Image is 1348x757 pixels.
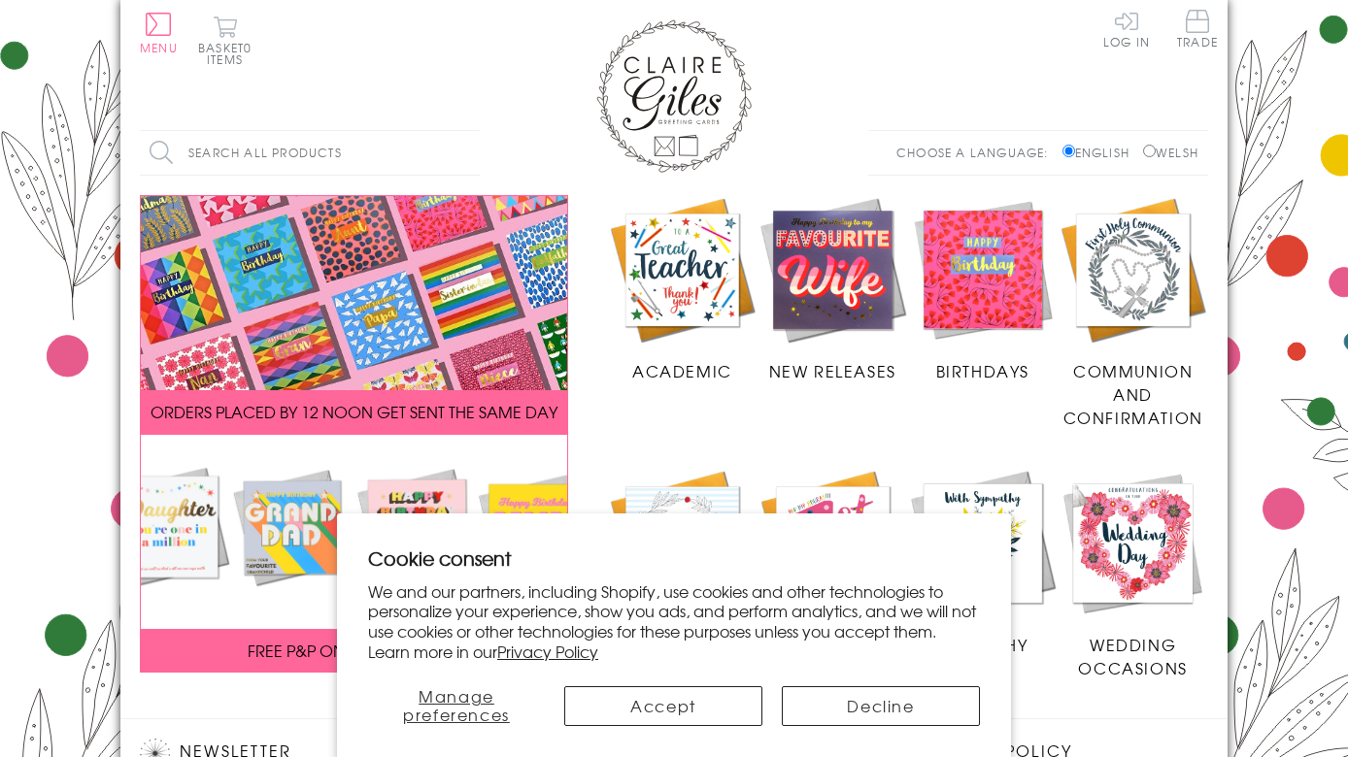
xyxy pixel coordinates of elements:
span: Birthdays [936,359,1029,382]
span: Academic [632,359,732,382]
label: English [1062,144,1139,161]
button: Manage preferences [368,686,545,726]
a: Communion and Confirmation [1058,195,1208,430]
a: Academic [607,195,758,383]
button: Basket0 items [198,16,252,65]
a: Anniversary [607,468,758,656]
input: Search all products [140,131,480,175]
p: We and our partners, including Shopify, use cookies and other technologies to personalize your ex... [368,581,980,662]
a: New Releases [758,195,908,383]
a: Trade [1177,10,1218,51]
span: Menu [140,39,178,56]
span: FREE P&P ON ALL UK ORDERS [248,639,461,662]
button: Decline [782,686,980,726]
input: Search [460,131,480,175]
button: Menu [140,13,178,53]
span: Wedding Occasions [1078,633,1187,679]
a: Birthdays [908,195,1059,383]
input: Welsh [1143,145,1156,157]
input: English [1062,145,1075,157]
a: Age Cards [758,468,908,656]
span: Manage preferences [403,684,510,726]
h2: Cookie consent [368,544,980,572]
label: Welsh [1143,144,1198,161]
span: ORDERS PLACED BY 12 NOON GET SENT THE SAME DAY [151,400,557,423]
a: Sympathy [908,468,1059,656]
a: Wedding Occasions [1058,468,1208,679]
button: Accept [564,686,762,726]
a: Log In [1103,10,1150,48]
img: Claire Giles Greetings Cards [596,19,752,173]
span: 0 items [207,39,252,68]
span: Trade [1177,10,1218,48]
span: Communion and Confirmation [1063,359,1203,429]
a: Privacy Policy [497,640,598,663]
span: New Releases [769,359,896,382]
p: Choose a language: [896,144,1059,161]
